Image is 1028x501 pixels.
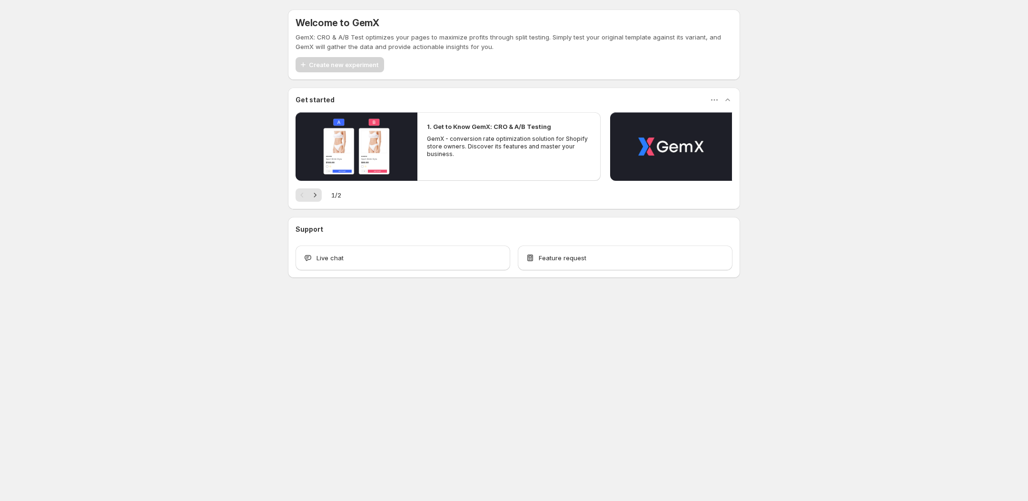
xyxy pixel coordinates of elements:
[316,253,344,263] span: Live chat
[296,225,323,234] h3: Support
[308,188,322,202] button: Next
[427,135,591,158] p: GemX - conversion rate optimization solution for Shopify store owners. Discover its features and ...
[610,112,732,181] button: Play video
[296,188,322,202] nav: Pagination
[296,95,335,105] h3: Get started
[296,17,379,29] h5: Welcome to GemX
[427,122,551,131] h2: 1. Get to Know GemX: CRO & A/B Testing
[296,32,732,51] p: GemX: CRO & A/B Test optimizes your pages to maximize profits through split testing. Simply test ...
[296,112,417,181] button: Play video
[331,190,341,200] span: 1 / 2
[539,253,586,263] span: Feature request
